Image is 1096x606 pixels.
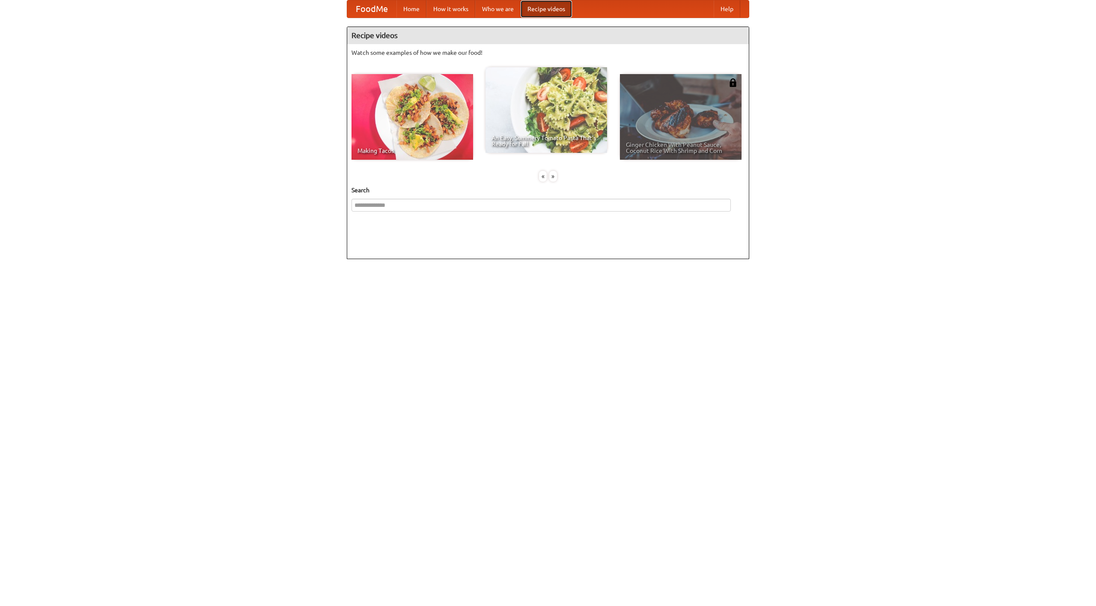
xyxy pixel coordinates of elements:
span: An Easy, Summery Tomato Pasta That's Ready for Fall [491,135,601,147]
h4: Recipe videos [347,27,749,44]
a: Making Tacos [351,74,473,160]
p: Watch some examples of how we make our food! [351,48,745,57]
div: » [549,171,557,182]
div: « [539,171,547,182]
a: An Easy, Summery Tomato Pasta That's Ready for Fall [485,67,607,153]
img: 483408.png [729,78,737,87]
h5: Search [351,186,745,194]
span: Making Tacos [357,148,467,154]
a: How it works [426,0,475,18]
a: Help [714,0,740,18]
a: FoodMe [347,0,396,18]
a: Recipe videos [521,0,572,18]
a: Who we are [475,0,521,18]
a: Home [396,0,426,18]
